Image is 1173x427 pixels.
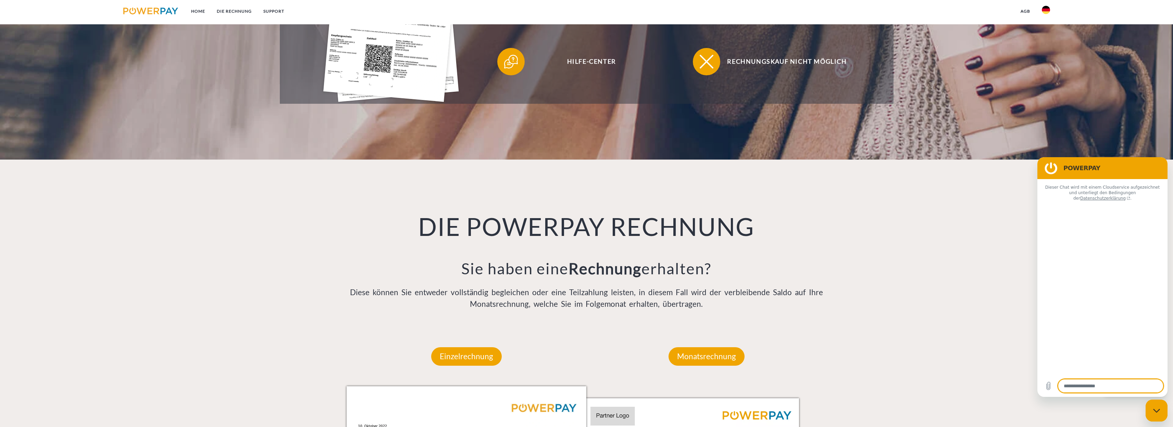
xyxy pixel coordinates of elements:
span: Hilfe-Center [508,48,675,75]
img: logo-powerpay.svg [123,8,178,14]
button: Rechnungskauf nicht möglich [693,48,871,75]
img: qb_help.svg [502,53,520,70]
a: DIE RECHNUNG [211,5,258,17]
iframe: Messaging-Fenster [1037,157,1168,397]
b: Rechnung [569,259,641,278]
h3: Sie haben eine erhalten? [347,259,827,278]
span: Rechnungskauf nicht möglich [703,48,871,75]
button: Hilfe-Center [497,48,675,75]
a: SUPPORT [258,5,290,17]
p: Diese können Sie entweder vollständig begleichen oder eine Teilzahlung leisten, in diesem Fall wi... [347,287,827,310]
iframe: Schaltfläche zum Öffnen des Messaging-Fensters; Konversation läuft [1146,400,1168,422]
a: Home [185,5,211,17]
p: Monatsrechnung [669,347,745,366]
img: qb_close.svg [698,53,715,70]
a: agb [1015,5,1036,17]
p: Einzelrechnung [431,347,502,366]
h1: DIE POWERPAY RECHNUNG [347,211,827,242]
img: de [1042,6,1050,14]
